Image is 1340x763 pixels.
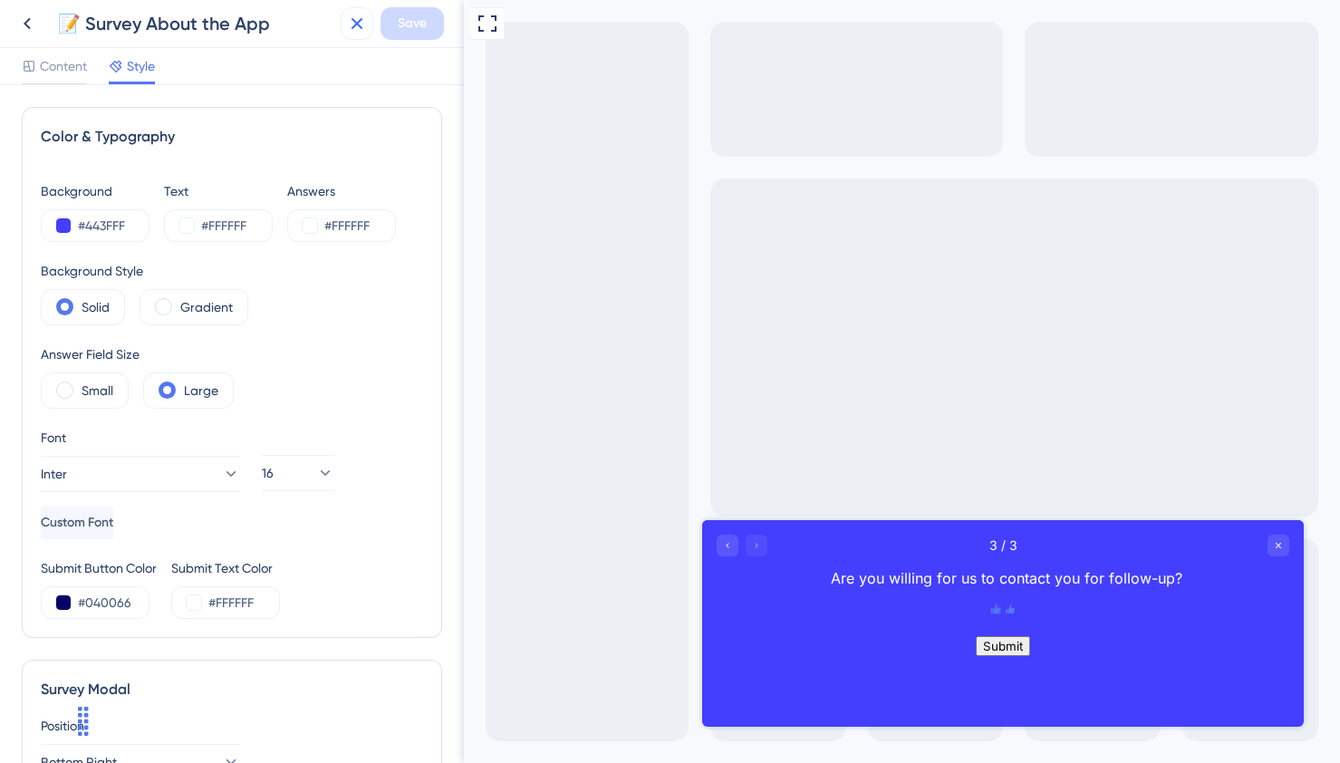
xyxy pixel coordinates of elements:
label: Large [184,380,218,401]
span: Save [398,13,427,34]
iframe: UserGuiding Survey [238,520,840,727]
button: Save [381,7,444,40]
div: Color & Typography [41,126,423,148]
span: Custom Font [41,512,113,534]
div: Submit Text Color [171,557,280,579]
span: 16 [262,462,274,484]
label: Gradient [180,296,233,318]
div: Answers [287,180,396,202]
label: Solid [82,296,110,318]
button: Custom Font [41,507,113,539]
div: Survey Modal [41,679,423,700]
button: 16 [262,455,334,491]
span: Inter [41,463,67,485]
div: Position [41,715,423,737]
div: 📝 Survey About the App [58,11,333,36]
div: Submit Button Color [41,557,157,579]
div: Background Style [41,260,248,282]
label: Small [82,380,113,401]
div: Text [164,180,273,202]
div: Answer Field Size [41,343,234,365]
span: Content [40,55,87,77]
div: Font [41,427,240,449]
span: Style [127,55,155,77]
div: Background [41,180,149,202]
div: Drag [69,694,98,749]
button: Inter [41,456,240,492]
